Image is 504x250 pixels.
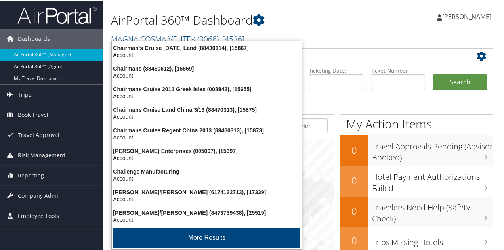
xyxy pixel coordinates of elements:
[107,71,306,78] div: Account
[18,104,48,124] span: Book Travel
[340,196,493,227] a: 0Travelers Need Help (Safety Check)
[309,66,363,74] label: Ticketing Date:
[18,124,59,144] span: Travel Approval
[18,84,31,104] span: Trips
[340,233,368,246] h2: 0
[340,135,493,165] a: 0Travel Approvals Pending (Advisor Booked)
[433,74,487,90] button: Search
[107,167,306,174] div: Challenge Manufacturing
[107,126,306,133] div: Chairmans Cruise Regent China 2013 (88460313), [15873]
[340,204,368,217] h2: 0
[372,167,493,193] h3: Hotel Payment Authorizations Failed
[219,33,244,44] span: , [ 4526 ]
[113,227,300,247] button: More Results
[107,188,306,195] div: [PERSON_NAME]/[PERSON_NAME] (6174122713), [17339]
[107,133,306,140] div: Account
[17,5,97,24] img: airportal-logo.png
[437,4,499,28] a: [PERSON_NAME]
[197,33,219,44] span: ( 3066 )
[442,11,491,20] span: [PERSON_NAME]
[107,216,306,223] div: Account
[372,232,493,247] h3: Trips Missing Hotels
[107,64,306,71] div: Chairmans (88450612), [15869]
[107,208,306,216] div: [PERSON_NAME]/[PERSON_NAME] (8473739438), [25519]
[107,51,306,58] div: Account
[107,44,306,51] div: Chairman's Cruise [DATE] Land (88430114), [15867]
[340,143,368,156] h2: 0
[340,115,493,132] h1: My Action Items
[111,11,370,28] h1: AirPortal 360™ Dashboard
[340,166,493,196] a: 0Hotel Payment Authorizations Failed
[18,28,50,48] span: Dashboards
[372,197,493,223] h3: Travelers Need Help (Safety Check)
[107,154,306,161] div: Account
[107,195,306,202] div: Account
[107,147,306,154] div: [PERSON_NAME] Enterprises (005007), [15397]
[371,66,425,74] label: Ticket Number:
[107,174,306,181] div: Account
[107,113,306,120] div: Account
[18,165,44,185] span: Reporting
[18,205,59,225] span: Employee Tools
[340,173,368,187] h2: 0
[107,92,306,99] div: Account
[18,185,62,205] span: Company Admin
[107,85,306,92] div: Chairmans Cruise 2011 Greek Isles (008842), [15655]
[107,105,306,113] div: Chairmans Cruise Land China 3/13 (88470313), [15875]
[111,33,244,44] a: MAGNA COSMA VEHTEK
[18,145,65,164] span: Risk Management
[372,136,493,162] h3: Travel Approvals Pending (Advisor Booked)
